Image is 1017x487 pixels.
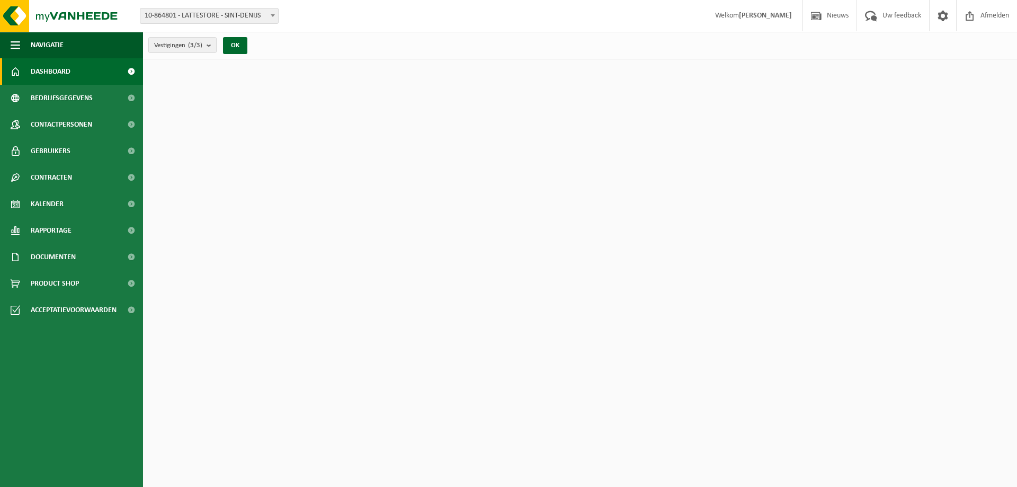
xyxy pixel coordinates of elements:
[31,244,76,270] span: Documenten
[31,32,64,58] span: Navigatie
[223,37,247,54] button: OK
[148,37,217,53] button: Vestigingen(3/3)
[154,38,202,54] span: Vestigingen
[31,270,79,297] span: Product Shop
[31,138,70,164] span: Gebruikers
[739,12,792,20] strong: [PERSON_NAME]
[31,217,72,244] span: Rapportage
[31,85,93,111] span: Bedrijfsgegevens
[31,297,117,323] span: Acceptatievoorwaarden
[31,58,70,85] span: Dashboard
[31,111,92,138] span: Contactpersonen
[140,8,279,24] span: 10-864801 - LATTESTORE - SINT-DENIJS
[31,191,64,217] span: Kalender
[188,42,202,49] count: (3/3)
[31,164,72,191] span: Contracten
[140,8,278,23] span: 10-864801 - LATTESTORE - SINT-DENIJS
